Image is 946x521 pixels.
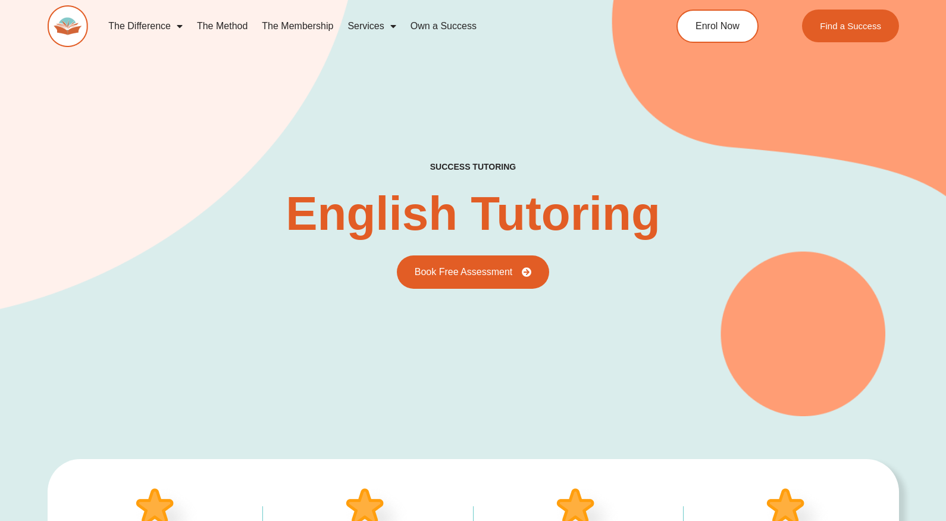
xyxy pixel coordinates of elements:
a: The Method [190,13,255,40]
a: Enrol Now [676,10,759,43]
nav: Menu [101,13,628,40]
a: The Membership [255,13,340,40]
h2: success tutoring [430,161,516,172]
span: Book Free Assessment [415,267,513,277]
a: Own a Success [403,13,484,40]
a: The Difference [101,13,190,40]
a: Services [340,13,403,40]
h2: English Tutoring [286,190,660,238]
span: Enrol Now [696,21,740,31]
a: Book Free Assessment [397,255,550,289]
a: Find a Success [802,10,899,42]
span: Find a Success [820,21,881,30]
